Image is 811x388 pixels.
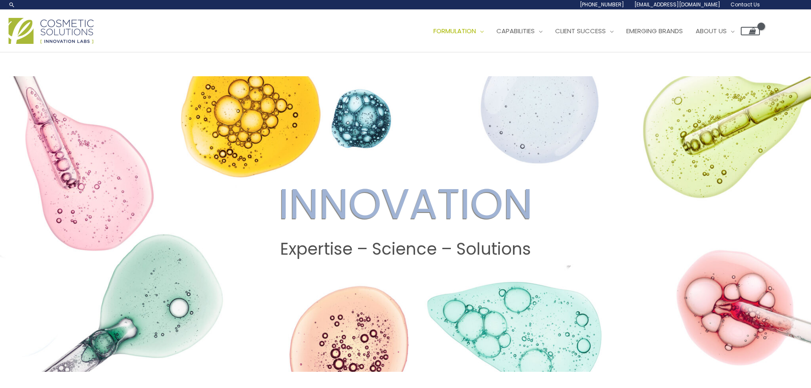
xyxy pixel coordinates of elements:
[555,26,606,35] span: Client Success
[8,179,803,229] h2: INNOVATION
[731,1,760,8] span: Contact Us
[9,1,15,8] a: Search icon link
[626,26,683,35] span: Emerging Brands
[620,18,689,44] a: Emerging Brands
[689,18,741,44] a: About Us
[496,26,535,35] span: Capabilities
[9,18,94,44] img: Cosmetic Solutions Logo
[634,1,720,8] span: [EMAIL_ADDRESS][DOMAIN_NAME]
[421,18,760,44] nav: Site Navigation
[741,27,760,35] a: View Shopping Cart, empty
[427,18,490,44] a: Formulation
[8,239,803,259] h2: Expertise – Science – Solutions
[433,26,476,35] span: Formulation
[580,1,624,8] span: [PHONE_NUMBER]
[696,26,727,35] span: About Us
[549,18,620,44] a: Client Success
[490,18,549,44] a: Capabilities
